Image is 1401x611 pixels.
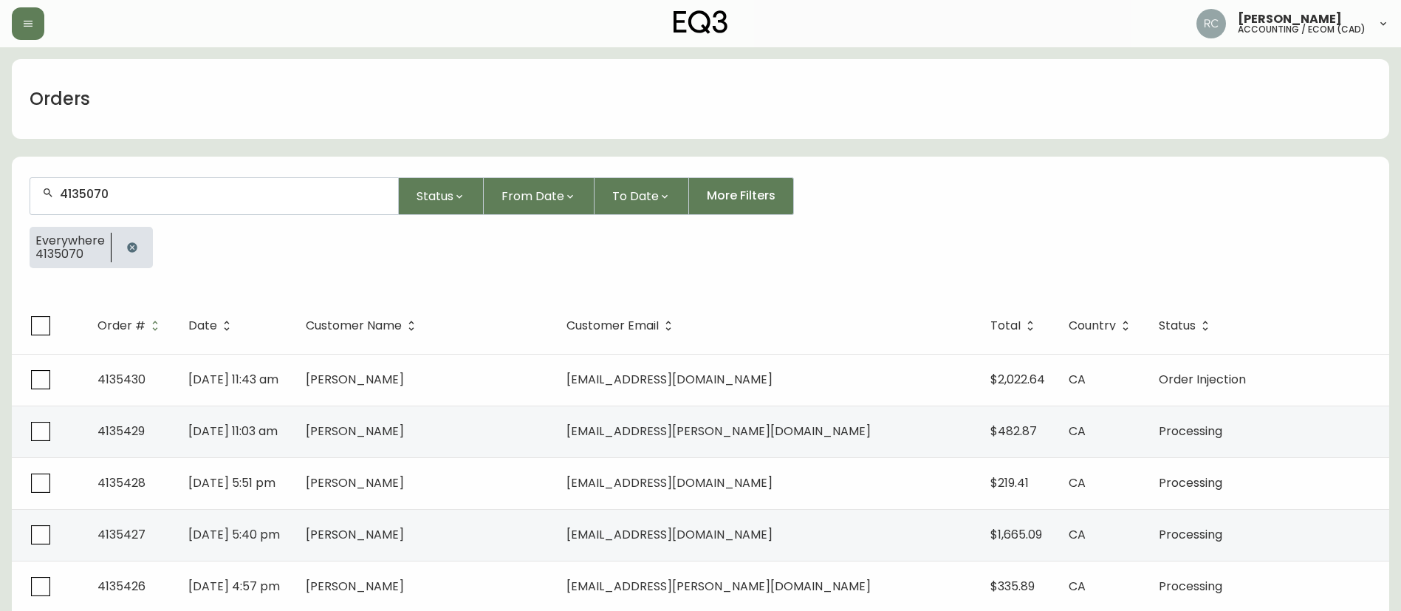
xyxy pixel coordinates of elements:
span: [PERSON_NAME] [306,474,404,491]
span: Total [990,321,1021,330]
span: Total [990,319,1040,332]
span: Customer Name [306,321,402,330]
span: Status [1159,321,1196,330]
span: 4135429 [97,423,145,440]
span: To Date [612,187,659,205]
span: 4135430 [97,371,145,388]
span: Order Injection [1159,371,1246,388]
input: Search [60,187,386,201]
span: Everywhere [35,234,105,248]
img: f4ba4e02bd060be8f1386e3ca455bd0e [1196,9,1226,38]
h1: Orders [30,86,90,112]
span: CA [1069,474,1086,491]
span: Processing [1159,474,1222,491]
span: [PERSON_NAME] [306,578,404,595]
span: [EMAIL_ADDRESS][PERSON_NAME][DOMAIN_NAME] [566,423,871,440]
span: Country [1069,321,1116,330]
span: CA [1069,423,1086,440]
span: 4135428 [97,474,145,491]
button: More Filters [689,177,794,215]
span: [EMAIL_ADDRESS][DOMAIN_NAME] [566,371,773,388]
span: 4135427 [97,526,145,543]
button: To Date [595,177,689,215]
span: Country [1069,319,1135,332]
span: [EMAIL_ADDRESS][PERSON_NAME][DOMAIN_NAME] [566,578,871,595]
span: [DATE] 11:03 am [188,423,278,440]
span: [PERSON_NAME] [306,423,404,440]
span: [DATE] 5:51 pm [188,474,275,491]
span: $2,022.64 [990,371,1045,388]
h5: accounting / ecom (cad) [1238,25,1366,34]
span: [DATE] 5:40 pm [188,526,280,543]
span: From Date [501,187,564,205]
span: 4135426 [97,578,145,595]
span: $482.87 [990,423,1037,440]
img: logo [674,10,728,34]
button: From Date [484,177,595,215]
span: Customer Email [566,319,678,332]
span: 4135070 [35,248,105,261]
span: [PERSON_NAME] [306,371,404,388]
span: [EMAIL_ADDRESS][DOMAIN_NAME] [566,526,773,543]
span: Processing [1159,423,1222,440]
span: Status [1159,319,1215,332]
span: CA [1069,526,1086,543]
span: Order # [97,321,145,330]
span: $1,665.09 [990,526,1042,543]
span: Order # [97,319,165,332]
span: CA [1069,578,1086,595]
span: CA [1069,371,1086,388]
span: Date [188,321,217,330]
span: Status [417,187,453,205]
span: More Filters [707,188,775,204]
span: Processing [1159,526,1222,543]
span: $219.41 [990,474,1029,491]
span: [EMAIL_ADDRESS][DOMAIN_NAME] [566,474,773,491]
span: [DATE] 11:43 am [188,371,278,388]
span: [PERSON_NAME] [306,526,404,543]
span: [PERSON_NAME] [1238,13,1342,25]
span: Customer Name [306,319,421,332]
span: Processing [1159,578,1222,595]
span: $335.89 [990,578,1035,595]
button: Status [399,177,484,215]
span: [DATE] 4:57 pm [188,578,280,595]
span: Customer Email [566,321,659,330]
span: Date [188,319,236,332]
